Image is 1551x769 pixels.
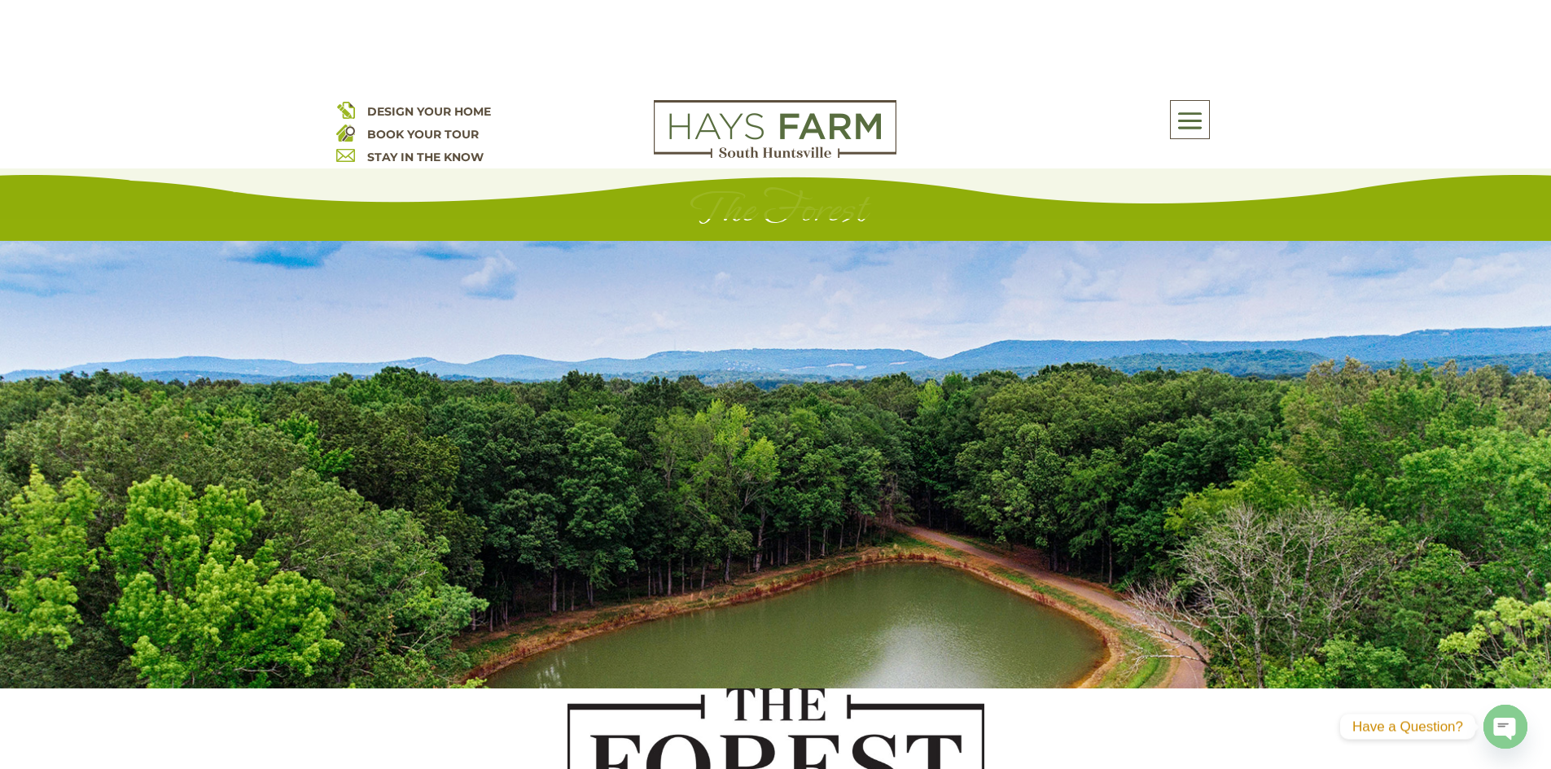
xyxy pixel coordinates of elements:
[367,150,484,164] a: STAY IN THE KNOW
[654,147,896,162] a: hays farm homes huntsville development
[336,100,355,119] img: design your home
[367,127,479,142] a: BOOK YOUR TOUR
[654,100,896,159] img: Logo
[336,123,355,142] img: book your home tour
[367,104,491,119] a: DESIGN YOUR HOME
